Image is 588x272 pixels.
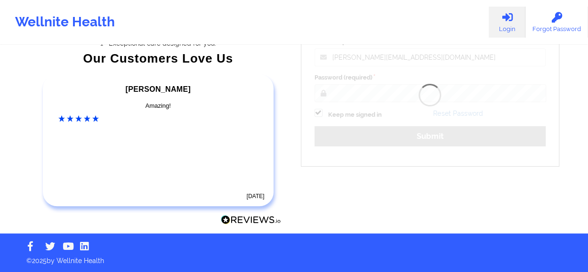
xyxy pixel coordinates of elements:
a: Login [489,7,525,38]
span: [PERSON_NAME] [126,85,191,93]
a: Reviews.io Logo [221,215,281,227]
p: © 2025 by Wellnite Health [20,249,568,265]
img: Reviews.io Logo [221,215,281,225]
time: [DATE] [247,193,265,200]
a: Forgot Password [525,7,588,38]
div: Our Customers Love Us [35,54,281,63]
div: Amazing! [58,101,258,111]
